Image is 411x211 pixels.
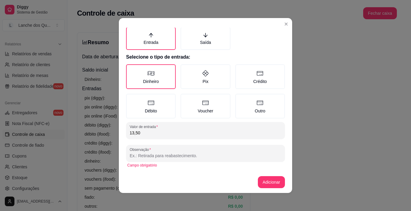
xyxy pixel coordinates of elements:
[126,94,176,118] label: Débito
[126,27,176,50] label: Entrada
[258,176,285,188] button: Adicionar
[130,130,281,136] input: Valor de entrada
[130,153,281,159] input: Observação
[235,64,285,89] label: Crédito
[127,163,284,168] div: Campo obrigatório
[130,124,160,129] label: Valor de entrada
[130,147,153,152] label: Observação
[148,32,154,38] span: arrow-up
[235,94,285,118] label: Outro
[126,54,285,61] h2: Selecione o tipo de entrada:
[181,64,230,89] label: Pix
[203,32,208,38] span: arrow-down
[181,94,230,118] label: Voucher
[126,64,176,89] label: Dinheiro
[181,27,230,50] label: Saída
[281,19,291,29] button: Close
